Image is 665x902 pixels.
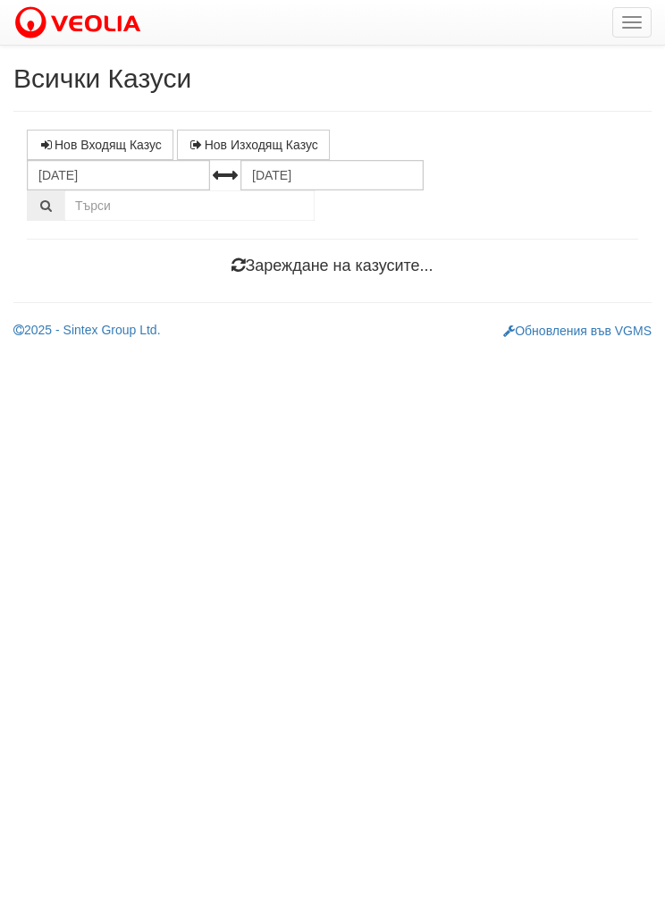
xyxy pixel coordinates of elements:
h4: Зареждане на казусите... [27,257,638,275]
a: Нов Входящ Казус [27,130,173,160]
a: 2025 - Sintex Group Ltd. [13,323,161,337]
a: Нов Изходящ Казус [177,130,330,160]
input: Търсене по Идентификатор, Бл/Вх/Ап, Тип, Описание, Моб. Номер, Имейл, Файл, Коментар, [64,190,315,221]
img: VeoliaLogo.png [13,4,149,42]
h2: Всички Казуси [13,63,652,93]
a: Обновления във VGMS [503,324,652,338]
